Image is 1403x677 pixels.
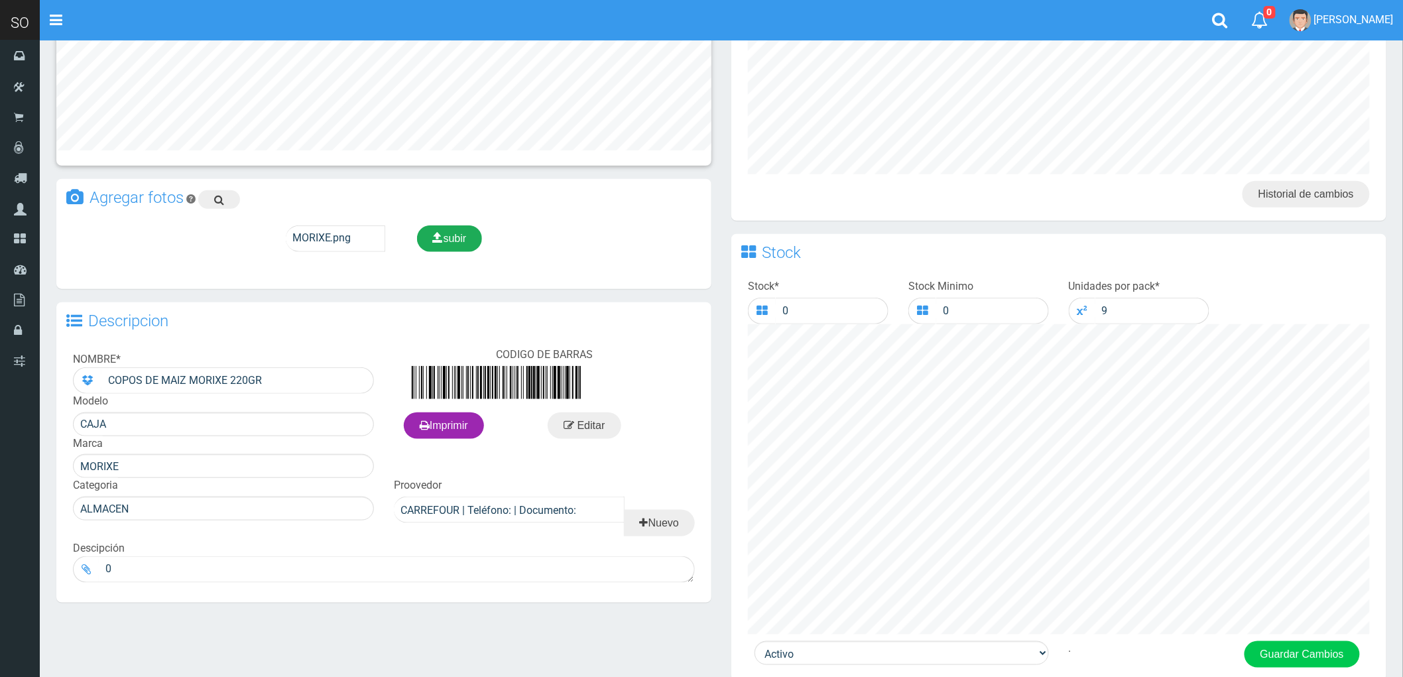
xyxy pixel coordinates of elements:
[1314,13,1394,26] span: [PERSON_NAME]
[73,536,125,556] label: Descipción
[1069,279,1160,294] label: Unidades por pack
[624,510,695,536] a: Nuevo
[73,436,103,452] label: Marca
[1095,298,1209,324] input: 1
[90,190,184,206] h3: Agregar fotos
[73,394,108,409] label: Modelo
[1243,181,1370,208] a: Historial de cambios
[936,298,1049,324] input: Stock minimo...
[101,367,374,394] input: Escribe el Nombre del producto...
[496,347,593,363] label: CODIGO DE BARRAS
[394,478,442,493] label: Proovedor
[578,420,605,431] span: Editar
[1069,642,1071,654] span: .
[748,279,779,294] label: Stock
[198,190,240,209] a: Buscar imagen en google
[73,478,118,493] label: Categoria
[762,245,801,261] h3: Stock
[73,347,121,367] label: NOMBRE
[73,412,374,436] input: Escribe modelo...
[73,497,374,521] input: Escribe nombre...
[776,298,888,324] input: Stock total...
[405,366,587,399] img: AAAA
[548,412,621,439] a: Editar
[99,556,695,583] textarea: 0
[292,231,351,245] span: MORIXE.png
[433,233,467,244] span: subir
[88,313,168,329] h3: Descripcion
[73,454,374,478] input: Escribe modelo...
[1290,9,1311,31] img: User Image
[394,497,625,523] input: Escribe nombre...
[908,279,973,294] label: Stock Minimo
[1245,641,1360,668] button: Guardar Cambios
[1264,6,1276,19] span: 0
[404,412,484,439] a: Imprimir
